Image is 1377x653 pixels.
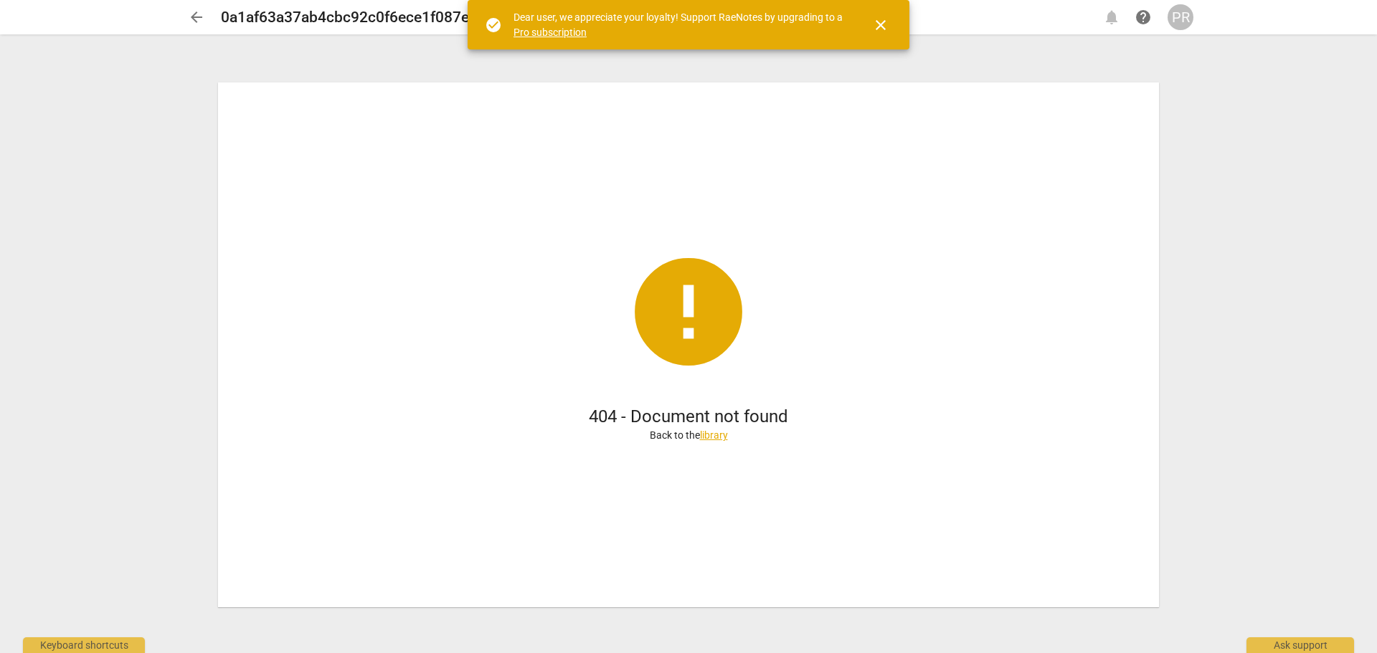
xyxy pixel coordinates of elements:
button: Close [863,8,898,42]
h1: 404 - Document not found [589,405,788,429]
a: Pro subscription [514,27,587,38]
div: Ask support [1246,637,1354,653]
span: check_circle [485,16,502,34]
a: library [700,429,728,441]
h2: 0a1af63a37ab4cbc92c0f6ece1f087e6 [221,9,478,27]
a: Help [1130,4,1156,30]
span: close [872,16,889,34]
button: PR [1168,4,1193,30]
span: arrow_back [188,9,205,26]
div: Dear user, we appreciate your loyalty! Support RaeNotes by upgrading to a [514,10,846,39]
div: Keyboard shortcuts [23,637,145,653]
p: Back to the [650,428,728,443]
span: help [1135,9,1152,26]
span: error [624,247,753,376]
